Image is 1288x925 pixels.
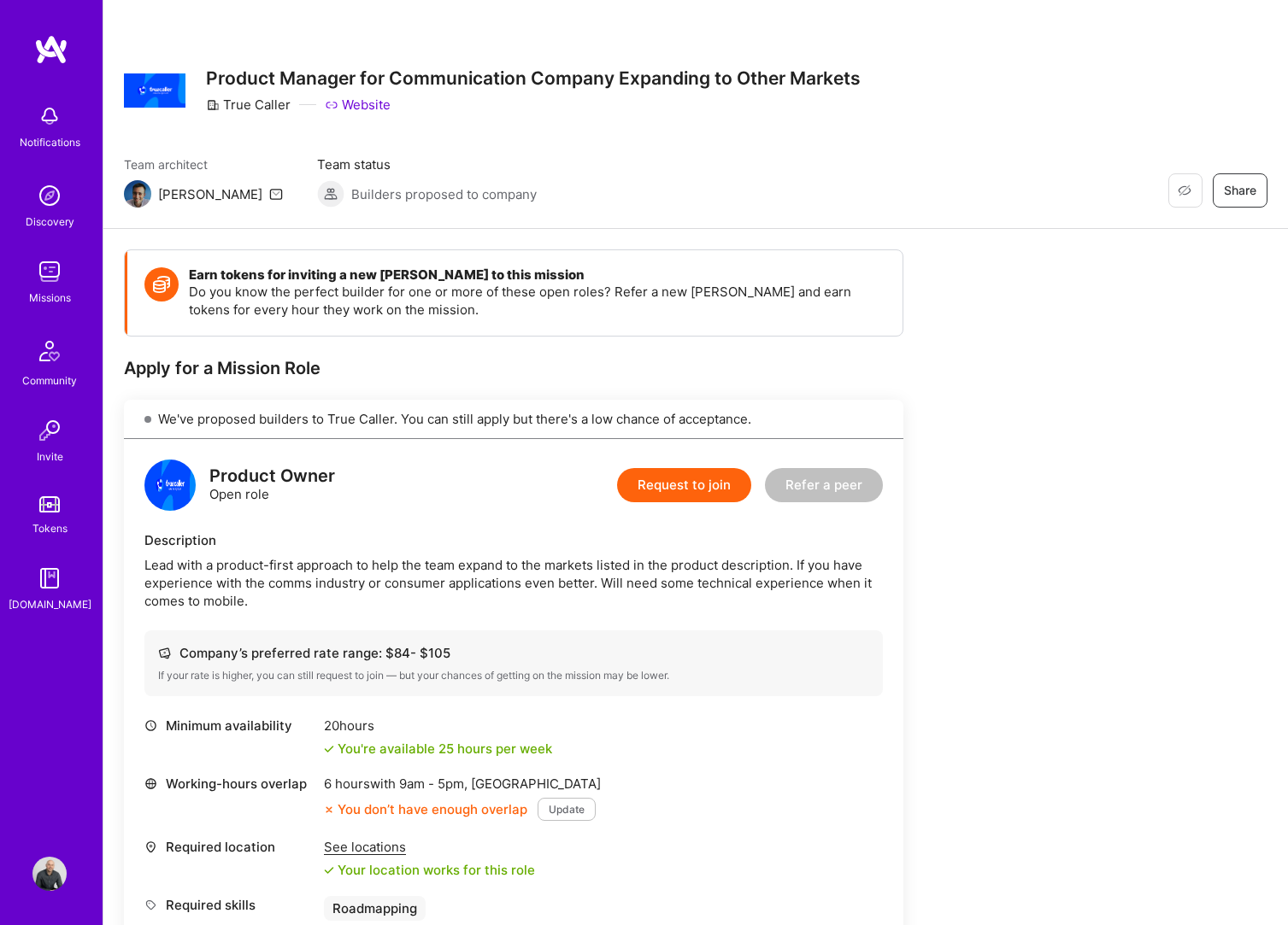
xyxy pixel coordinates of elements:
div: Apply for a Mission Role [124,357,903,379]
div: Required skills [144,896,315,914]
img: logo [34,34,68,65]
img: User Avatar [32,857,67,891]
span: 9am - 5pm , [396,776,471,792]
a: User Avatar [28,857,71,891]
i: icon Location [144,840,157,853]
div: Your location works for this role [324,861,535,879]
div: Required location [144,838,315,856]
img: tokens [39,496,60,512]
h4: Earn tokens for inviting a new [PERSON_NAME] to this mission [189,267,885,283]
div: [DOMAIN_NAME] [9,595,91,613]
img: discovery [32,179,67,213]
i: icon CompanyGray [206,98,220,112]
i: icon EyeClosed [1178,184,1191,197]
button: Share [1213,173,1267,208]
img: logo [144,460,196,511]
div: [PERSON_NAME] [158,185,262,203]
button: Update [538,798,596,821]
img: bell [32,99,67,133]
div: Invite [37,448,63,465]
div: Roadmapping [324,896,426,921]
div: Community [22,372,77,389]
div: 6 hours with [GEOGRAPHIC_DATA] [324,775,601,793]
div: 20 hours [324,717,552,735]
i: icon Tag [144,899,157,911]
button: Request to join [617,468,751,502]
img: guide book [32,561,67,595]
div: Lead with a product-first approach to help the team expand to the markets listed in the product d... [144,556,883,610]
div: We've proposed builders to True Caller. You can still apply but there's a low chance of acceptance. [124,400,903,439]
img: Company Logo [124,73,185,108]
span: Builders proposed to company [351,185,537,203]
div: Description [144,531,883,549]
i: icon Cash [158,647,171,659]
div: Missions [29,289,71,307]
div: See locations [324,838,535,856]
div: You're available 25 hours per week [324,740,552,758]
div: Product Owner [209,467,335,485]
h3: Product Manager for Communication Company Expanding to Other Markets [206,67,861,89]
a: Website [325,96,391,114]
div: Open role [209,467,335,503]
img: Community [29,331,70,372]
p: Do you know the perfect builder for one or more of these open roles? Refer a new [PERSON_NAME] an... [189,283,885,319]
i: icon Mail [269,187,283,201]
div: Notifications [20,133,80,151]
span: Team architect [124,155,283,173]
div: Company’s preferred rate range: $ 84 - $ 105 [158,644,869,662]
div: True Caller [206,96,291,114]
div: If your rate is higher, you can still request to join — but your chances of getting on the missio... [158,669,869,682]
div: Discovery [26,213,74,231]
button: Refer a peer [765,468,883,502]
i: icon Check [324,865,334,875]
img: Token icon [144,267,179,302]
div: Tokens [32,519,68,537]
i: icon CloseOrange [324,805,334,815]
div: You don’t have enough overlap [324,800,527,818]
span: Share [1224,182,1256,199]
img: Invite [32,413,67,448]
img: Builders proposed to company [317,180,344,208]
img: Team Architect [124,180,151,208]
i: icon World [144,777,157,790]
i: icon Clock [144,719,157,732]
div: Minimum availability [144,717,315,735]
span: Team status [317,155,537,173]
div: Working-hours overlap [144,775,315,793]
img: teamwork [32,255,67,289]
i: icon Check [324,744,334,754]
